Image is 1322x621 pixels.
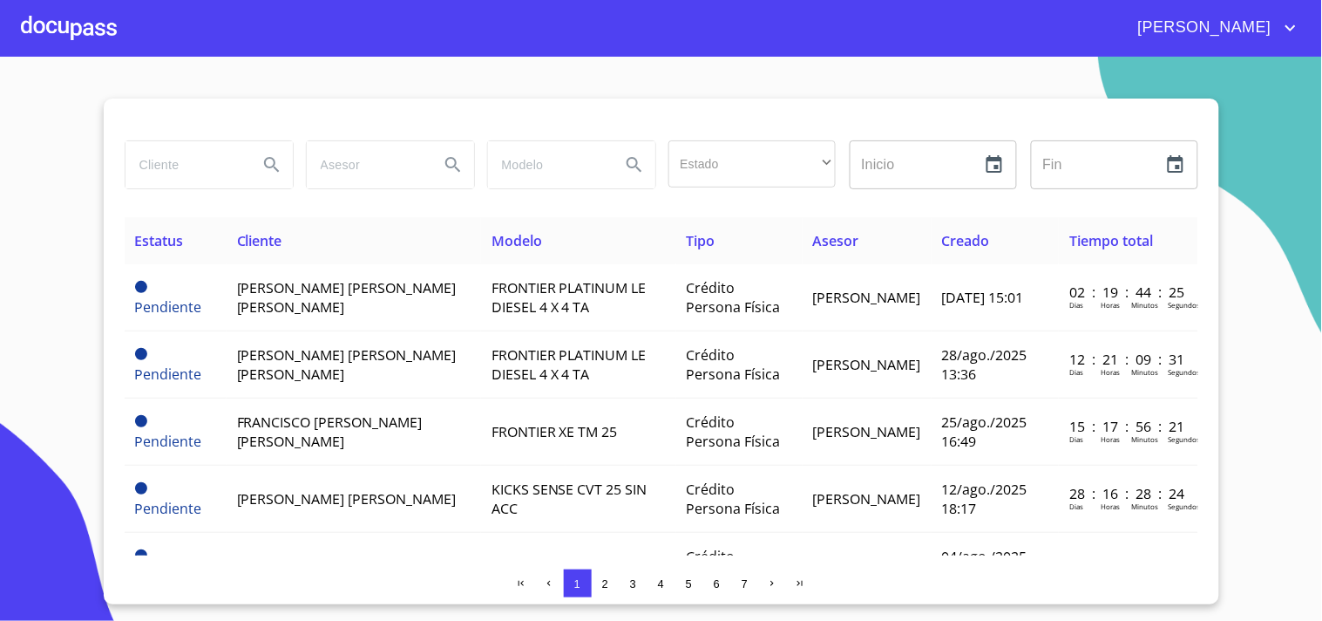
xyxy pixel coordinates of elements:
div: ​ [668,140,836,188]
span: Estatus [135,231,184,250]
p: Horas [1101,434,1120,444]
span: 25/ago./2025 16:49 [942,413,1027,451]
button: 4 [647,570,675,597]
span: 5 [686,577,692,590]
button: Search [614,144,655,186]
p: Dias [1069,367,1083,377]
span: Modelo [492,231,542,250]
span: 2 [602,577,608,590]
input: search [307,141,425,188]
p: Segundos [1168,300,1200,310]
span: 28/ago./2025 13:36 [942,345,1027,384]
span: [PERSON_NAME] [PERSON_NAME] [237,489,457,508]
button: 2 [592,570,620,597]
input: search [125,141,244,188]
span: Crédito Persona Física [687,345,781,384]
span: 6 [714,577,720,590]
span: [PERSON_NAME] [813,489,921,508]
span: [PERSON_NAME] [813,288,921,307]
span: Cliente [237,231,282,250]
span: FRONTIER PLATINUM LE DIESEL 4 X 4 TA [492,345,647,384]
p: Segundos [1168,367,1200,377]
span: KICKS SENSE CVT 25 SIN ACC [492,480,647,518]
span: Tiempo total [1069,231,1153,250]
p: Horas [1101,367,1120,377]
button: 1 [564,570,592,597]
p: Horas [1101,502,1120,511]
span: [DATE] 15:01 [942,288,1024,307]
span: 7 [742,577,748,590]
p: Horas [1101,300,1120,310]
span: FRONTIER XE TM 25 [492,422,618,441]
p: 12 : 21 : 09 : 31 [1069,350,1187,369]
p: Minutos [1131,434,1158,444]
button: Search [432,144,474,186]
p: Minutos [1131,502,1158,511]
p: Dias [1069,502,1083,511]
button: account of current user [1125,14,1301,42]
span: Pendiente [135,415,147,427]
p: 15 : 17 : 56 : 21 [1069,417,1187,436]
button: Search [251,144,293,186]
span: Crédito Persona Física [687,547,781,585]
span: 04/ago./2025 12:24 [942,547,1027,585]
span: Pendiente [135,297,202,317]
p: Minutos [1131,300,1158,310]
span: 4 [658,577,664,590]
p: Segundos [1168,502,1200,511]
span: Asesor [813,231,859,250]
span: 12/ago./2025 18:17 [942,480,1027,518]
span: [PERSON_NAME] [PERSON_NAME] [PERSON_NAME] [237,278,457,317]
span: Creado [942,231,990,250]
span: Pendiente [135,499,202,518]
span: Pendiente [135,281,147,293]
span: [PERSON_NAME] [1125,14,1280,42]
span: FRONTIER PLATINUM LE DIESEL 4 X 4 TA [492,278,647,317]
p: Minutos [1131,367,1158,377]
span: [PERSON_NAME] [813,422,921,441]
span: [PERSON_NAME] [PERSON_NAME] [PERSON_NAME] [237,345,457,384]
span: Pendiente [135,348,147,360]
span: Pendiente [135,432,202,451]
span: 1 [574,577,580,590]
button: 5 [675,570,703,597]
span: Pendiente [135,365,202,384]
span: FRANCISCO [PERSON_NAME] [PERSON_NAME] [237,413,423,451]
button: 3 [620,570,647,597]
span: 3 [630,577,636,590]
button: 7 [731,570,759,597]
span: [PERSON_NAME] [813,355,921,374]
p: Dias [1069,300,1083,310]
p: 02 : 19 : 44 : 25 [1069,283,1187,302]
span: Crédito Persona Física [687,480,781,518]
span: Pendiente [135,482,147,495]
span: Crédito Persona Física [687,278,781,317]
p: Dias [1069,434,1083,444]
span: Crédito Persona Física [687,413,781,451]
p: Segundos [1168,434,1200,444]
span: Tipo [687,231,715,250]
input: search [488,141,607,188]
span: Pendiente [135,549,147,562]
p: 36 : 22 : 20 : 51 [1069,551,1187,570]
p: 28 : 16 : 28 : 24 [1069,484,1187,503]
button: 6 [703,570,731,597]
